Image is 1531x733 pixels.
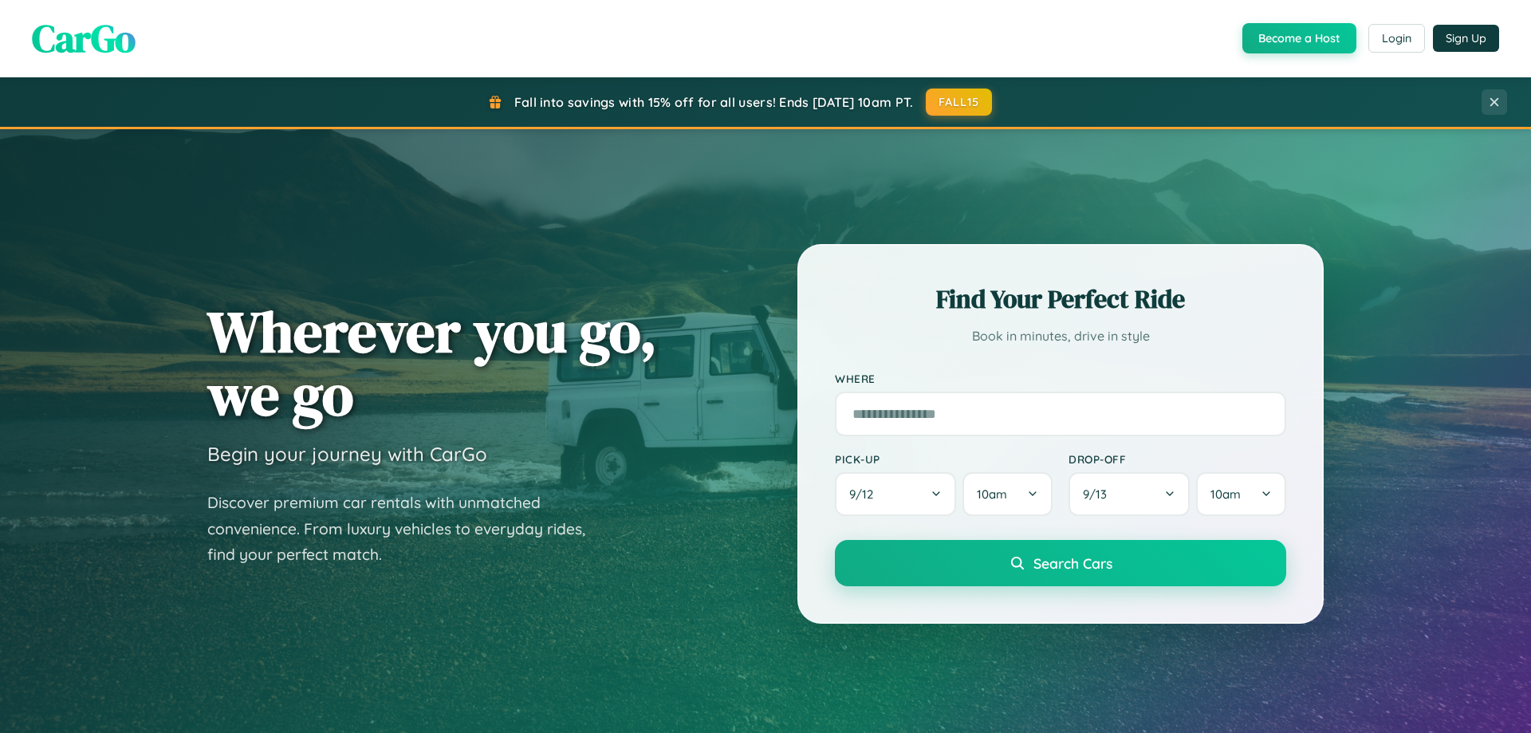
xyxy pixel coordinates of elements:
[977,487,1007,502] span: 10am
[835,472,956,516] button: 9/12
[835,540,1286,586] button: Search Cars
[1433,25,1499,52] button: Sign Up
[962,472,1053,516] button: 10am
[1069,472,1190,516] button: 9/13
[207,442,487,466] h3: Begin your journey with CarGo
[1033,554,1112,572] span: Search Cars
[835,372,1286,385] label: Where
[1210,487,1241,502] span: 10am
[835,325,1286,348] p: Book in minutes, drive in style
[207,490,606,568] p: Discover premium car rentals with unmatched convenience. From luxury vehicles to everyday rides, ...
[207,300,657,426] h1: Wherever you go, we go
[1069,452,1286,466] label: Drop-off
[32,12,136,65] span: CarGo
[1368,24,1425,53] button: Login
[835,282,1286,317] h2: Find Your Perfect Ride
[1196,472,1286,516] button: 10am
[514,94,914,110] span: Fall into savings with 15% off for all users! Ends [DATE] 10am PT.
[926,89,993,116] button: FALL15
[835,452,1053,466] label: Pick-up
[1242,23,1356,53] button: Become a Host
[849,487,881,502] span: 9 / 12
[1083,487,1115,502] span: 9 / 13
